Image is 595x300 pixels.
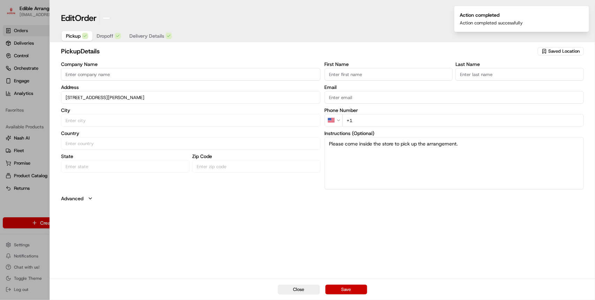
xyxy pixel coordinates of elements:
[61,62,320,67] label: Company Name
[7,67,20,80] img: 1736555255976-a54dd68f-1ca7-489b-9aae-adbdc363a1c4
[61,85,320,90] label: Address
[61,160,189,173] input: Enter state
[325,68,453,81] input: Enter first name
[325,108,584,113] label: Phone Number
[61,131,320,136] label: Country
[61,195,83,202] label: Advanced
[61,114,320,127] input: Enter city
[7,157,13,163] div: 📗
[325,91,584,104] input: Enter email
[7,91,47,97] div: Past conversations
[325,131,584,136] label: Instructions (Optional)
[119,69,127,77] button: Start new chat
[75,13,97,24] span: Order
[325,62,453,67] label: First Name
[455,68,584,81] input: Enter last name
[61,13,97,24] h1: Edit
[31,67,114,74] div: Start new chat
[325,85,584,90] label: Email
[61,46,536,56] h2: pickup Details
[61,195,584,202] button: Advanced
[52,127,55,133] span: •
[14,128,20,133] img: 1736555255976-a54dd68f-1ca7-489b-9aae-adbdc363a1c4
[61,154,189,159] label: State
[7,121,18,132] img: Regen Pajulas
[7,102,18,113] img: Masood Aslam
[56,153,115,166] a: 💻API Documentation
[14,109,20,114] img: 1736555255976-a54dd68f-1ca7-489b-9aae-adbdc363a1c4
[7,28,127,39] p: Welcome 👋
[129,32,164,39] span: Delivery Details
[22,108,57,114] span: [PERSON_NAME]
[342,114,584,127] input: Enter phone number
[97,32,113,39] span: Dropoff
[549,48,580,54] span: Saved Location
[7,7,21,21] img: Nash
[22,127,51,133] span: Regen Pajulas
[31,74,96,80] div: We're available if you need us!
[62,108,76,114] span: [DATE]
[278,285,320,294] button: Close
[69,173,84,179] span: Pylon
[61,137,320,150] input: Enter country
[108,90,127,98] button: See all
[61,68,320,81] input: Enter company name
[58,108,60,114] span: •
[4,153,56,166] a: 📗Knowledge Base
[192,154,321,159] label: Zip Code
[61,91,320,104] input: Enter address
[558,19,581,25] p: Created At:
[61,108,320,113] label: City
[192,160,321,173] input: Enter zip code
[558,11,576,17] p: Order ID:
[66,32,81,39] span: Pickup
[15,67,27,80] img: 9188753566659_6852d8bf1fb38e338040_72.png
[18,45,126,53] input: Got a question? Start typing here...
[56,127,70,133] span: [DATE]
[14,156,53,163] span: Knowledge Base
[66,156,112,163] span: API Documentation
[455,62,584,67] label: Last Name
[538,46,584,56] button: Saved Location
[59,157,65,163] div: 💻
[49,173,84,179] a: Powered byPylon
[325,285,367,294] button: Save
